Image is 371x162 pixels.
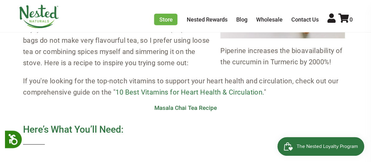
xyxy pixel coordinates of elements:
[186,16,227,23] a: Nested Rewards
[277,137,365,156] iframe: Button to open loyalty program pop-up
[23,105,348,112] h3: Masala Chai Tea Recipe
[349,16,352,23] span: 0
[19,5,59,28] img: Nested Naturals
[154,14,177,25] a: Store
[220,45,348,68] p: Piperine increases the bioavailability of the curcumin in Turmeric by 2000%!
[115,88,264,96] a: 10 Best Vitamins for Heart Health & Circulation.
[338,16,352,23] a: 0
[256,16,282,23] a: Wholesale
[23,76,348,98] p: If you're looking for the top-notch vitamins to support your heart health and circulation, check ...
[23,1,348,69] p: Pepper can be added to so many dishes, but can also be added to drinks. Some cultures add pepper ...
[291,16,318,23] a: Contact Us
[23,124,348,145] h4: Here’s What You’ll Need:
[236,16,247,23] a: Blog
